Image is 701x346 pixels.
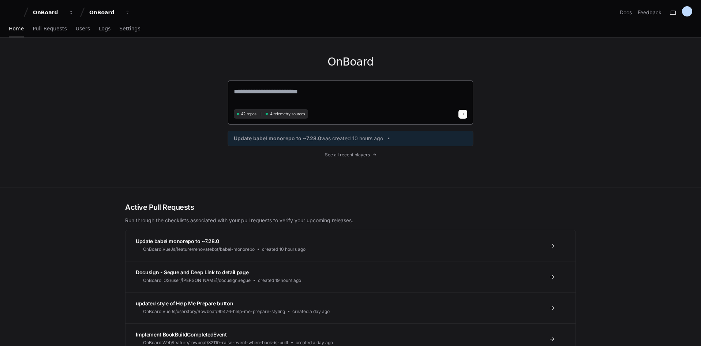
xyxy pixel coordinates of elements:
[241,111,256,117] span: 42 repos
[292,309,330,315] span: created a day ago
[33,21,67,37] a: Pull Requests
[143,278,251,283] span: OnBoard.iOS/user/[PERSON_NAME]/docusignSegue
[321,135,383,142] span: was created 10 hours ago
[325,152,370,158] span: See all recent players
[234,135,321,142] span: Update babel monorepo to ~7.28.0
[638,9,661,16] button: Feedback
[125,230,576,261] a: Update babel monorepo to ~7.28.0OnBoard.VueJs/feature/renovatebot/babel-monorepocreated 10 hours ago
[33,9,64,16] div: OnBoard
[99,21,110,37] a: Logs
[136,269,248,275] span: Docusign - Segue and Deep Link to detail page
[136,300,233,306] span: updated style of Help Me Prepare button
[125,202,576,212] h2: Active Pull Requests
[620,9,632,16] a: Docs
[262,246,305,252] span: created 10 hours ago
[136,331,226,338] span: Implement BookBuildCompletedEvent
[258,278,301,283] span: created 19 hours ago
[9,26,24,31] span: Home
[143,246,255,252] span: OnBoard.VueJs/feature/renovatebot/babel-monorepo
[99,26,110,31] span: Logs
[125,292,576,323] a: updated style of Help Me Prepare buttonOnBoard.VueJs/userstory/Rowboat/90476-help-me-prepare-styl...
[30,6,77,19] button: OnBoard
[86,6,133,19] button: OnBoard
[76,21,90,37] a: Users
[143,340,288,346] span: OnBoard.Web/feature/rowboat/82110-raise-event-when-book-is-built
[125,261,576,292] a: Docusign - Segue and Deep Link to detail pageOnBoard.iOS/user/[PERSON_NAME]/docusignSeguecreated ...
[234,135,467,142] a: Update babel monorepo to ~7.28.0was created 10 hours ago
[9,21,24,37] a: Home
[33,26,67,31] span: Pull Requests
[270,111,305,117] span: 4 telemetry sources
[296,340,333,346] span: created a day ago
[76,26,90,31] span: Users
[119,21,140,37] a: Settings
[143,309,285,315] span: OnBoard.VueJs/userstory/Rowboat/90476-help-me-prepare-styling
[89,9,121,16] div: OnBoard
[228,55,473,68] h1: OnBoard
[136,238,219,244] span: Update babel monorepo to ~7.28.0
[125,217,576,224] p: Run through the checklists associated with your pull requests to verify your upcoming releases.
[119,26,140,31] span: Settings
[228,152,473,158] a: See all recent players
